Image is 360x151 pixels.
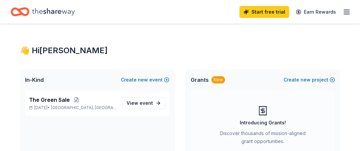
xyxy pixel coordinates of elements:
[239,6,289,18] a: Start free trial
[127,99,153,107] span: View
[122,97,165,109] a: View event
[240,119,286,127] div: Introducing Grants!
[191,76,209,84] span: Grants
[292,6,340,18] a: Earn Rewards
[29,96,70,104] span: The Green Sale
[138,76,148,84] span: new
[211,76,225,83] div: New
[217,129,308,148] div: Discover thousands of mission-aligned grant opportunities.
[140,100,153,106] span: event
[29,105,117,110] p: [DATE] •
[284,76,335,84] button: Createnewproject
[301,76,311,84] span: new
[11,4,75,20] a: Home
[20,45,340,56] div: 👋 Hi [PERSON_NAME]
[51,105,117,110] span: [GEOGRAPHIC_DATA], [GEOGRAPHIC_DATA]
[121,76,169,84] button: Createnewevent
[25,76,44,84] span: In-Kind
